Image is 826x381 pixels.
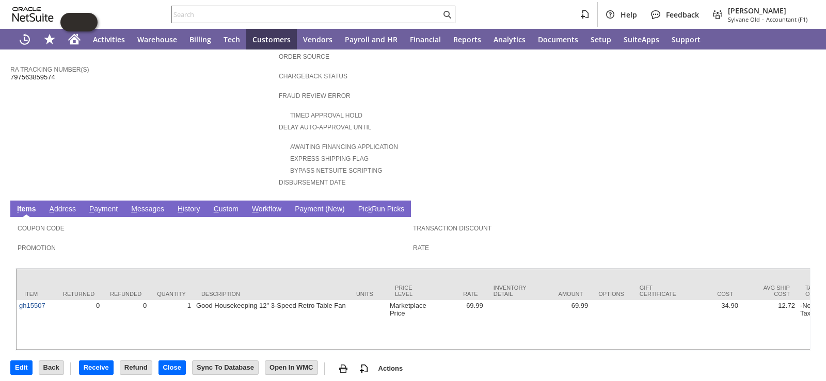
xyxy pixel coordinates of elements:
[279,92,351,100] a: Fraud Review Error
[598,291,624,297] div: Options
[290,143,398,151] a: Awaiting Financing Application
[183,29,217,49] a: Billing
[55,300,102,350] td: 0
[290,167,382,174] a: Bypass NetSuite Scripting
[429,300,486,350] td: 69.99
[224,35,240,44] span: Tech
[246,29,297,49] a: Customers
[149,300,194,350] td: 1
[447,29,487,49] a: Reports
[252,35,291,44] span: Customers
[172,8,441,21] input: Search
[356,291,379,297] div: Units
[89,205,94,213] span: P
[131,29,183,49] a: Warehouse
[279,124,371,131] a: Delay Auto-Approval Until
[37,29,62,49] div: Shortcuts
[194,300,348,350] td: Good Housekeeping 12" 3-Speed Retro Table Fan
[494,285,527,297] div: Inventory Detail
[487,29,532,49] a: Analytics
[672,35,701,44] span: Support
[178,205,183,213] span: H
[339,29,404,49] a: Payroll and HR
[249,205,284,214] a: Workflow
[358,362,370,375] img: add-record.svg
[304,205,307,213] span: y
[265,361,317,374] input: Open In WMC
[728,6,807,15] span: [PERSON_NAME]
[19,302,45,309] a: gh15507
[297,29,339,49] a: Vendors
[159,361,185,374] input: Close
[290,155,369,162] a: Express Shipping Flag
[63,291,94,297] div: Returned
[62,29,87,49] a: Home
[684,300,741,350] td: 34.90
[201,291,341,297] div: Description
[87,29,131,49] a: Activities
[47,205,78,214] a: Address
[24,291,47,297] div: Item
[665,29,707,49] a: Support
[290,112,362,119] a: Timed Approval Hold
[441,8,453,21] svg: Search
[279,179,346,186] a: Disbursement Date
[60,13,98,31] iframe: Click here to launch Oracle Guided Learning Help Panel
[728,15,760,23] span: Sylvane Old
[387,300,429,350] td: Marketplace Price
[102,300,149,350] td: 0
[10,73,55,81] span: 797563859574
[11,361,32,374] input: Edit
[542,291,583,297] div: Amount
[741,300,798,350] td: 12.72
[368,205,372,213] span: k
[303,35,332,44] span: Vendors
[617,29,665,49] a: SuiteApps
[666,10,699,20] span: Feedback
[14,205,39,214] a: Items
[337,362,350,375] img: print.svg
[413,225,491,232] a: Transaction Discount
[692,291,733,297] div: Cost
[39,361,63,374] input: Back
[18,225,65,232] a: Coupon Code
[43,33,56,45] svg: Shortcuts
[621,10,637,20] span: Help
[494,35,526,44] span: Analytics
[110,291,141,297] div: Refunded
[217,29,246,49] a: Tech
[797,203,809,215] a: Unrolled view on
[129,205,167,214] a: Messages
[12,29,37,49] a: Recent Records
[157,291,186,297] div: Quantity
[279,53,329,60] a: Order Source
[404,29,447,49] a: Financial
[193,361,258,374] input: Sync To Database
[137,35,177,44] span: Warehouse
[93,35,125,44] span: Activities
[10,66,89,73] a: RA Tracking Number(s)
[292,205,347,214] a: Payment (New)
[413,244,429,252] a: Rate
[175,205,203,214] a: History
[189,35,211,44] span: Billing
[749,285,790,297] div: Avg Ship Cost
[762,15,764,23] span: -
[50,205,54,213] span: A
[279,73,347,80] a: Chargeback Status
[534,300,591,350] td: 69.99
[19,33,31,45] svg: Recent Records
[374,365,407,372] a: Actions
[79,13,98,31] span: Oracle Guided Learning Widget. To move around, please hold and drag
[624,35,659,44] span: SuiteApps
[640,285,676,297] div: Gift Certificate
[410,35,441,44] span: Financial
[437,291,478,297] div: Rate
[766,15,807,23] span: Accountant (F1)
[591,35,611,44] span: Setup
[120,361,152,374] input: Refund
[453,35,481,44] span: Reports
[87,205,120,214] a: Payment
[211,205,241,214] a: Custom
[18,244,56,252] a: Promotion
